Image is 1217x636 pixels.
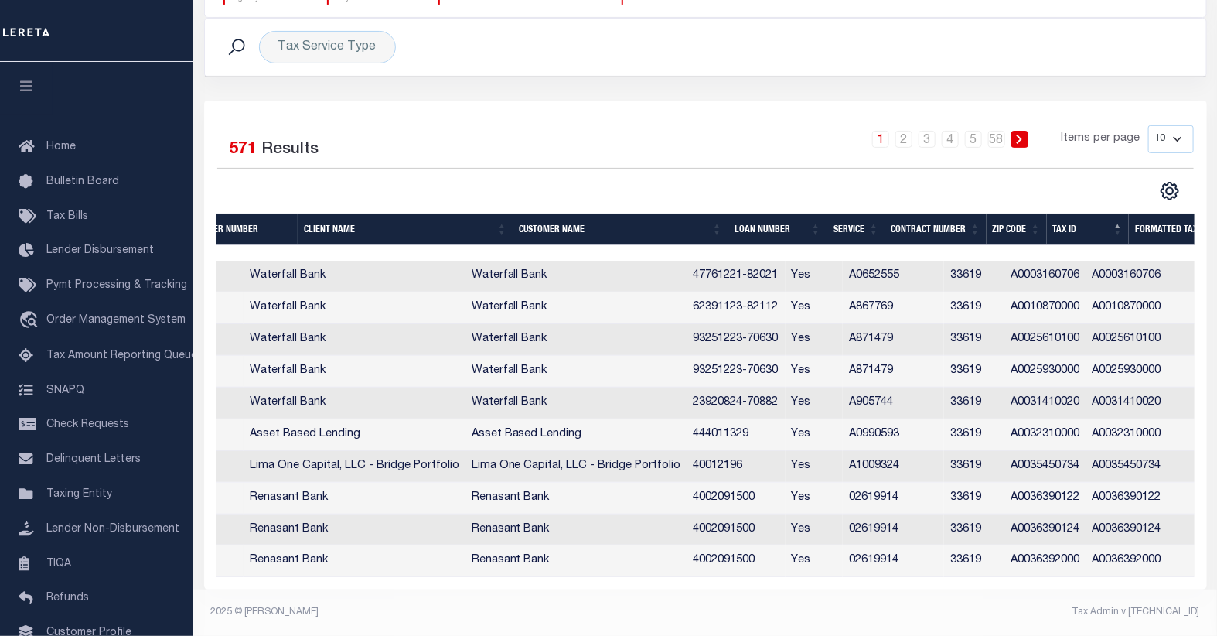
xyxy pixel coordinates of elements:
[717,605,1200,619] div: Tax Admin v.[TECHNICAL_ID]
[176,214,298,245] th: Customer Number
[1062,131,1140,148] span: Items per page
[885,214,987,245] th: Contract Number: activate to sort column ascending
[786,356,843,388] td: Yes
[1086,483,1185,515] td: A0036390122
[728,214,827,245] th: Loan Number: activate to sort column ascending
[465,292,687,324] td: Waterfall Bank
[46,211,88,222] span: Tax Bills
[687,356,786,388] td: 93251223-70630
[465,451,687,483] td: Lima One Capital, LLC - Bridge Portfolio
[46,558,71,569] span: TIQA
[465,515,687,546] td: Renasant Bank
[465,483,687,515] td: Renasant Bank
[1004,324,1086,356] td: A0025610100
[687,545,786,577] td: 4002091500
[46,385,84,395] span: SNAPQ
[244,356,465,388] td: Waterfall Bank
[259,31,396,63] div: Tax Service Type
[244,483,465,515] td: Renasant Bank
[843,324,944,356] td: A871479
[843,451,944,483] td: A1009324
[244,324,465,356] td: Waterfall Bank
[465,356,687,388] td: Waterfall Bank
[944,324,1004,356] td: 33619
[919,131,936,148] a: 3
[944,292,1004,324] td: 33619
[1086,545,1185,577] td: A0036392000
[1086,261,1185,292] td: A0003160706
[465,388,687,419] td: Waterfall Bank
[199,605,706,619] div: 2025 © [PERSON_NAME].
[843,261,944,292] td: A0652555
[1086,419,1185,451] td: A0032310000
[46,315,186,326] span: Order Management System
[843,292,944,324] td: A867769
[513,214,728,245] th: Customer Name: activate to sort column ascending
[1086,388,1185,419] td: A0031410020
[244,388,465,419] td: Waterfall Bank
[46,176,119,187] span: Bulletin Board
[944,451,1004,483] td: 33619
[687,324,786,356] td: 93251223-70630
[465,419,687,451] td: Asset Based Lending
[465,324,687,356] td: Waterfall Bank
[687,515,786,546] td: 4002091500
[1004,419,1086,451] td: A0032310000
[262,138,319,162] label: Results
[1004,451,1086,483] td: A0035450734
[687,451,786,483] td: 40012196
[944,356,1004,388] td: 33619
[687,419,786,451] td: 444011329
[1047,214,1130,245] th: Tax ID: activate to sort column descending
[895,131,912,148] a: 2
[843,483,944,515] td: 02619914
[965,131,982,148] a: 5
[786,545,843,577] td: Yes
[1004,261,1086,292] td: A0003160706
[988,131,1005,148] a: 58
[687,292,786,324] td: 62391123-82112
[786,292,843,324] td: Yes
[46,280,187,291] span: Pymt Processing & Tracking
[1086,356,1185,388] td: A0025930000
[944,388,1004,419] td: 33619
[944,545,1004,577] td: 33619
[786,515,843,546] td: Yes
[1086,324,1185,356] td: A0025610100
[687,483,786,515] td: 4002091500
[1086,515,1185,546] td: A0036390124
[987,214,1047,245] th: Zip Code: activate to sort column ascending
[1004,515,1086,546] td: A0036390124
[843,515,944,546] td: 02619914
[1086,292,1185,324] td: A0010870000
[786,483,843,515] td: Yes
[687,388,786,419] td: 23920824-70882
[872,131,889,148] a: 1
[46,350,197,361] span: Tax Amount Reporting Queue
[687,261,786,292] td: 47761221-82021
[1004,545,1086,577] td: A0036392000
[942,131,959,148] a: 4
[298,214,513,245] th: Client Name: activate to sort column ascending
[827,214,885,245] th: Service: activate to sort column ascending
[46,489,112,500] span: Taxing Entity
[1004,356,1086,388] td: A0025930000
[786,419,843,451] td: Yes
[230,142,257,158] span: 571
[244,261,465,292] td: Waterfall Bank
[244,515,465,546] td: Renasant Bank
[843,388,944,419] td: A905744
[944,483,1004,515] td: 33619
[786,324,843,356] td: Yes
[244,545,465,577] td: Renasant Bank
[944,419,1004,451] td: 33619
[19,311,43,331] i: travel_explore
[46,454,141,465] span: Delinquent Letters
[843,356,944,388] td: A871479
[843,545,944,577] td: 02619914
[244,292,465,324] td: Waterfall Bank
[944,515,1004,546] td: 33619
[465,261,687,292] td: Waterfall Bank
[944,261,1004,292] td: 33619
[244,451,465,483] td: Lima One Capital, LLC - Bridge Portfolio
